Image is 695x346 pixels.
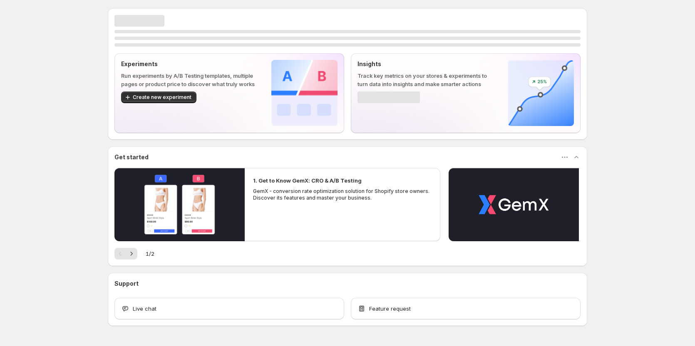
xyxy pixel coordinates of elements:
[114,248,137,259] nav: Pagination
[357,60,494,68] p: Insights
[508,60,574,126] img: Insights
[146,250,154,258] span: 1 / 2
[121,72,258,88] p: Run experiments by A/B Testing templates, multiple pages or product price to discover what truly ...
[126,248,137,259] button: Next
[253,176,362,185] h2: 1. Get to Know GemX: CRO & A/B Testing
[114,168,245,241] button: Play video
[114,153,149,161] h3: Get started
[133,94,191,101] span: Create new experiment
[271,60,338,126] img: Experiments
[121,60,258,68] p: Experiments
[121,91,196,103] button: Create new experiment
[114,279,139,288] h3: Support
[357,72,494,88] p: Track key metrics on your stores & experiments to turn data into insights and make smarter actions
[133,304,156,313] span: Live chat
[449,168,579,241] button: Play video
[253,188,432,201] p: GemX - conversion rate optimization solution for Shopify store owners. Discover its features and ...
[369,304,411,313] span: Feature request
